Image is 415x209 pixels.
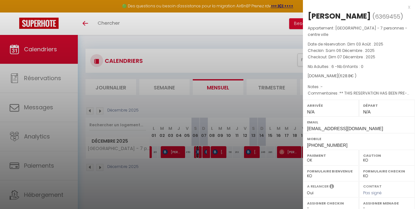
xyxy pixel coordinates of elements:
p: Checkin : [308,47,410,54]
span: Nb Adultes : 6 - [308,64,363,69]
p: Notes : [308,84,410,90]
label: Formulaire Bienvenue [307,168,355,174]
label: Arrivée [307,102,355,109]
span: ( ) [372,12,403,21]
label: Assigner Checkin [307,200,355,206]
span: - [321,84,323,89]
label: A relancer [307,184,329,189]
span: Sam 06 Décembre . 2025 [326,48,375,53]
span: Pas signé [363,190,382,196]
span: 628.8 [340,73,351,79]
span: [GEOGRAPHIC_DATA] - 7 personnes - centre ville [308,25,407,37]
label: Assigner Menage [363,200,411,206]
p: Appartement : [308,25,410,38]
label: Mobile [307,136,411,142]
span: [EMAIL_ADDRESS][DOMAIN_NAME] [307,126,383,131]
label: Paiement [307,152,355,159]
label: Formulaire Checkin [363,168,411,174]
span: Nb Enfants : 0 [337,64,363,69]
p: Date de réservation : [308,41,410,47]
div: [DOMAIN_NAME] [308,73,410,79]
label: Contrat [363,184,382,188]
label: Email [307,119,411,125]
span: N/A [307,109,314,114]
span: [PHONE_NUMBER] [307,143,347,148]
p: Checkout : [308,54,410,60]
p: Commentaires : [308,90,410,96]
span: ( € ) [338,73,356,79]
label: Caution [363,152,411,159]
label: Départ [363,102,411,109]
div: [PERSON_NAME] [308,11,371,21]
span: N/A [363,109,370,114]
div: x [303,3,410,11]
span: 6369455 [375,13,400,21]
span: Dim 03 Août . 2025 [347,41,383,47]
span: Dim 07 Décembre . 2025 [329,54,375,60]
i: Sélectionner OUI si vous souhaiter envoyer les séquences de messages post-checkout [330,184,334,191]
